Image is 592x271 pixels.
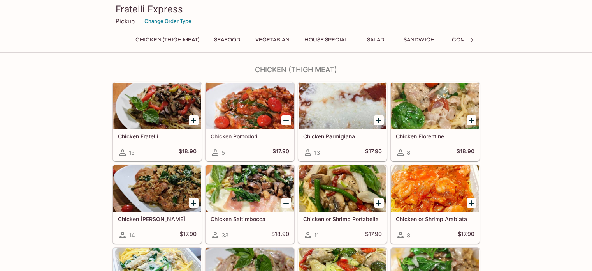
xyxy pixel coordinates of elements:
a: Chicken Parmigiana13$17.90 [298,82,387,161]
button: Seafood [210,34,245,45]
div: Chicken Pomodori [206,83,294,129]
button: Salad [358,34,393,45]
div: Chicken Florentine [391,83,479,129]
button: Sandwich [399,34,439,45]
a: Chicken Pomodori5$17.90 [206,82,294,161]
span: 5 [221,149,225,156]
h5: Chicken or Shrimp Portabella [303,216,382,222]
button: Add Chicken Pomodori [281,115,291,125]
button: House Special [300,34,352,45]
h5: Chicken Saltimbocca [211,216,289,222]
div: Chicken or Shrimp Portabella [299,165,386,212]
span: 8 [407,232,410,239]
button: Vegetarian [251,34,294,45]
h5: Chicken Parmigiana [303,133,382,140]
h5: $17.90 [180,230,197,240]
button: Add Chicken or Shrimp Arabiata [467,198,476,208]
p: Pickup [116,18,135,25]
h3: Fratelli Express [116,3,477,15]
h4: Chicken (Thigh Meat) [112,66,480,74]
span: 11 [314,232,319,239]
h5: Chicken [PERSON_NAME] [118,216,197,222]
div: Chicken Parmigiana [299,83,386,129]
div: Chicken or Shrimp Arabiata [391,165,479,212]
a: Chicken or Shrimp Portabella11$17.90 [298,165,387,244]
a: Chicken or Shrimp Arabiata8$17.90 [391,165,480,244]
h5: Chicken Pomodori [211,133,289,140]
span: 33 [221,232,228,239]
h5: $18.90 [271,230,289,240]
a: Chicken [PERSON_NAME]14$17.90 [113,165,202,244]
button: Change Order Type [141,15,195,27]
button: Combo [445,34,480,45]
span: 15 [129,149,135,156]
span: 13 [314,149,320,156]
button: Add Chicken Fratelli [189,115,199,125]
h5: Chicken or Shrimp Arabiata [396,216,474,222]
h5: $18.90 [457,148,474,157]
button: Add Chicken Saltimbocca [281,198,291,208]
div: Chicken Saltimbocca [206,165,294,212]
a: Chicken Saltimbocca33$18.90 [206,165,294,244]
h5: $17.90 [272,148,289,157]
span: 8 [407,149,410,156]
span: 14 [129,232,135,239]
button: Add Chicken or Shrimp Portabella [374,198,384,208]
h5: Chicken Fratelli [118,133,197,140]
div: Chicken Basilio [113,165,201,212]
a: Chicken Fratelli15$18.90 [113,82,202,161]
h5: $17.90 [458,230,474,240]
button: Add Chicken Basilio [189,198,199,208]
h5: $18.90 [179,148,197,157]
div: Chicken Fratelli [113,83,201,129]
a: Chicken Florentine8$18.90 [391,82,480,161]
h5: $17.90 [365,230,382,240]
button: Chicken (Thigh Meat) [131,34,204,45]
button: Add Chicken Parmigiana [374,115,384,125]
h5: Chicken Florentine [396,133,474,140]
button: Add Chicken Florentine [467,115,476,125]
h5: $17.90 [365,148,382,157]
